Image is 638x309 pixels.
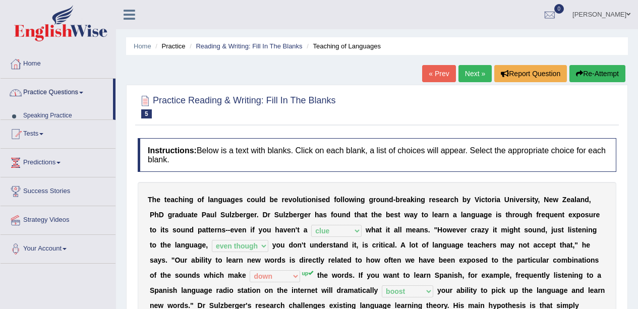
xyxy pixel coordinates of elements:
[454,196,458,204] b: h
[336,196,341,204] b: o
[445,211,449,219] b: n
[569,65,625,82] button: Re-Attempt
[228,226,230,234] b: -
[168,211,172,219] b: g
[202,196,204,204] b: f
[562,196,567,204] b: Z
[494,196,496,204] b: i
[484,211,488,219] b: g
[214,196,218,204] b: n
[467,196,471,204] b: y
[342,211,346,219] b: n
[275,226,279,234] b: h
[297,226,300,234] b: t
[230,226,235,234] b: e
[282,196,284,204] b: r
[206,211,210,219] b: a
[238,226,242,234] b: e
[331,211,333,219] b: f
[279,211,283,219] b: u
[179,196,183,204] b: h
[235,211,240,219] b: b
[519,196,524,204] b: e
[346,211,351,219] b: d
[293,211,297,219] b: e
[480,211,484,219] b: a
[365,211,368,219] b: t
[269,196,274,204] b: b
[229,211,231,219] b: l
[485,226,489,234] b: y
[414,211,418,219] b: y
[230,196,235,204] b: g
[307,196,312,204] b: o
[509,196,514,204] b: n
[400,196,402,204] b: r
[162,226,165,234] b: t
[501,226,507,234] b: m
[485,196,488,204] b: t
[566,196,570,204] b: e
[342,196,344,204] b: l
[417,196,421,204] b: n
[225,211,229,219] b: u
[458,65,492,82] a: Next »
[285,211,289,219] b: z
[312,196,316,204] b: n
[554,211,558,219] b: e
[493,226,495,234] b: i
[170,196,175,204] b: a
[322,196,326,204] b: e
[378,211,382,219] b: e
[315,211,319,219] b: h
[528,211,533,219] b: h
[452,226,456,234] b: e
[206,226,208,234] b: t
[589,196,591,204] b: ,
[544,196,549,204] b: N
[371,226,376,234] b: h
[366,226,371,234] b: w
[262,211,267,219] b: D
[550,211,554,219] b: u
[415,196,417,204] b: i
[148,196,152,204] b: T
[385,196,389,204] b: n
[412,226,416,234] b: e
[488,211,492,219] b: e
[289,211,294,219] b: b
[539,211,541,219] b: r
[424,226,428,234] b: s
[1,149,115,174] a: Predictions
[481,196,485,204] b: c
[246,211,251,219] b: g
[447,226,452,234] b: w
[316,196,318,204] b: i
[504,196,509,204] b: U
[416,226,420,234] b: a
[1,235,115,260] a: Your Account
[217,226,222,234] b: n
[274,211,279,219] b: S
[261,196,266,204] b: d
[356,196,361,204] b: n
[196,42,302,50] a: Reading & Writing: Fill In The Blanks
[284,196,288,204] b: e
[496,211,498,219] b: i
[255,196,260,204] b: u
[304,41,381,51] li: Teaching of Languages
[524,196,526,204] b: r
[404,211,410,219] b: w
[1,79,113,104] a: Practice Questions
[214,226,217,234] b: r
[515,211,519,219] b: o
[369,196,373,204] b: g
[208,196,210,204] b: l
[487,196,492,204] b: o
[293,196,297,204] b: o
[398,211,400,219] b: t
[254,211,257,219] b: r
[461,211,463,219] b: l
[450,196,454,204] b: c
[420,226,424,234] b: n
